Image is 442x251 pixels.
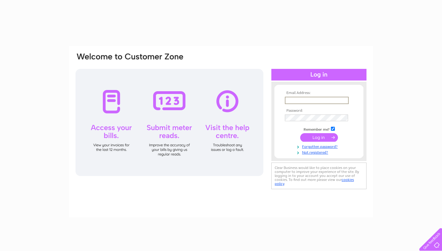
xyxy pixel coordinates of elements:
[300,133,338,142] input: Submit
[271,163,366,189] div: Clear Business would like to place cookies on your computer to improve your experience of the sit...
[283,91,355,95] th: Email Address:
[283,126,355,132] td: Remember me?
[285,143,355,149] a: Forgotten password?
[275,178,354,186] a: cookies policy
[285,149,355,155] a: Not registered?
[283,109,355,113] th: Password:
